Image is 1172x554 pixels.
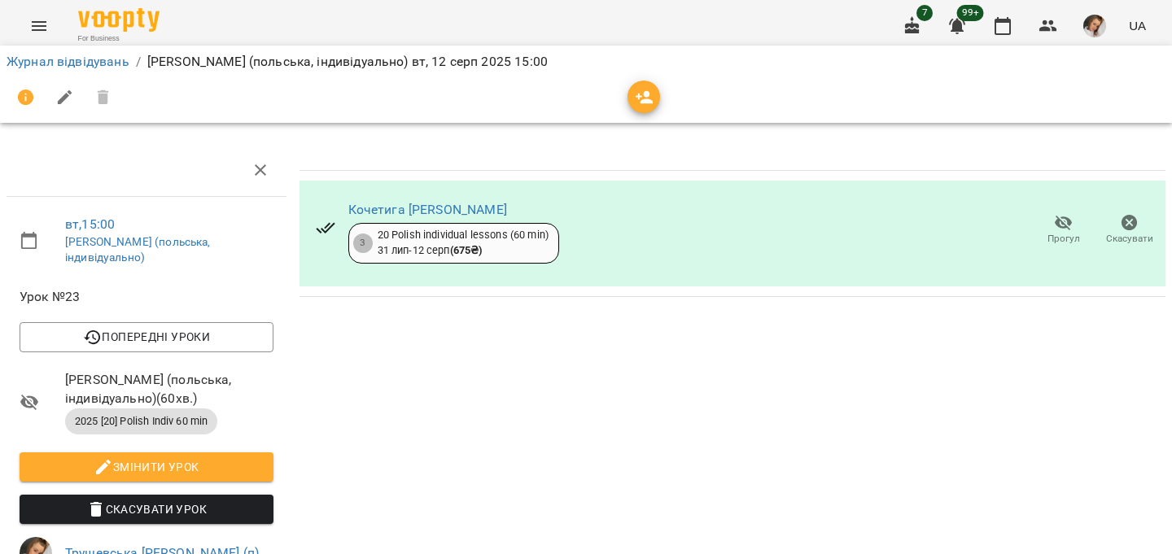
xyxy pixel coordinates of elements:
a: Журнал відвідувань [7,54,129,69]
span: Урок №23 [20,287,273,307]
span: [PERSON_NAME] (польська, індивідуально) ( 60 хв. ) [65,370,273,408]
img: Voopty Logo [78,8,160,32]
button: Прогул [1030,207,1096,253]
span: Змінити урок [33,457,260,477]
button: Скасувати Урок [20,495,273,524]
img: ca64c4ce98033927e4211a22b84d869f.JPG [1083,15,1106,37]
button: Попередні уроки [20,322,273,351]
span: Скасувати [1106,232,1153,246]
button: Змінити урок [20,452,273,482]
button: UA [1122,11,1152,41]
a: [PERSON_NAME] (польська, індивідуально) [65,235,211,264]
li: / [136,52,141,72]
span: 2025 [20] Polish Indiv 60 min [65,414,217,429]
div: 20 Polish individual lessons (60 min) 31 лип - 12 серп [378,228,549,258]
a: вт , 15:00 [65,216,115,232]
span: For Business [78,33,160,44]
p: [PERSON_NAME] (польська, індивідуально) вт, 12 серп 2025 15:00 [147,52,548,72]
span: 7 [916,5,933,21]
span: Попередні уроки [33,327,260,347]
a: Кочетига [PERSON_NAME] [348,202,507,217]
span: Прогул [1047,232,1080,246]
span: Скасувати Урок [33,499,260,519]
b: ( 675 ₴ ) [450,244,483,256]
div: 3 [353,233,373,253]
button: Menu [20,7,59,46]
span: UA [1129,17,1146,34]
button: Скасувати [1096,207,1162,253]
span: 99+ [957,5,984,21]
nav: breadcrumb [7,52,1165,72]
